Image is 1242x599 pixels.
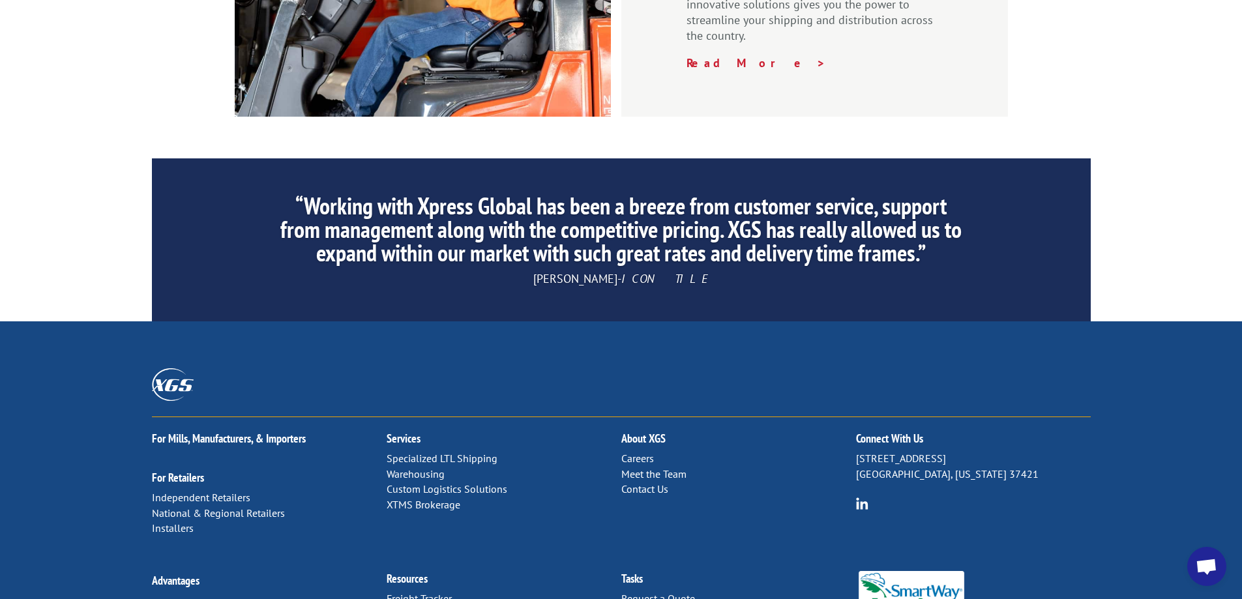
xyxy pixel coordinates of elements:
a: Custom Logistics Solutions [387,482,507,495]
h2: “Working with Xpress Global has been a breeze from customer service, support from management alon... [274,194,968,271]
span: [PERSON_NAME] [533,271,617,286]
a: Contact Us [621,482,668,495]
a: National & Regional Retailers [152,506,285,519]
a: Advantages [152,573,200,588]
a: Services [387,431,421,446]
p: [STREET_ADDRESS] [GEOGRAPHIC_DATA], [US_STATE] 37421 [856,451,1091,482]
span: - [617,271,621,286]
a: Open chat [1187,547,1226,586]
a: Read More > [687,55,826,70]
span: ICON TILE [621,271,709,286]
a: For Mills, Manufacturers, & Importers [152,431,306,446]
a: Meet the Team [621,467,687,480]
h2: Connect With Us [856,433,1091,451]
a: About XGS [621,431,666,446]
a: For Retailers [152,470,204,485]
a: Specialized LTL Shipping [387,452,497,465]
a: Warehousing [387,467,445,480]
a: XTMS Brokerage [387,498,460,511]
img: group-6 [856,497,868,510]
h2: Tasks [621,573,856,591]
a: Careers [621,452,654,465]
img: XGS_Logos_ALL_2024_All_White [152,368,194,400]
a: Resources [387,571,428,586]
a: Installers [152,521,194,534]
a: Independent Retailers [152,491,250,504]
